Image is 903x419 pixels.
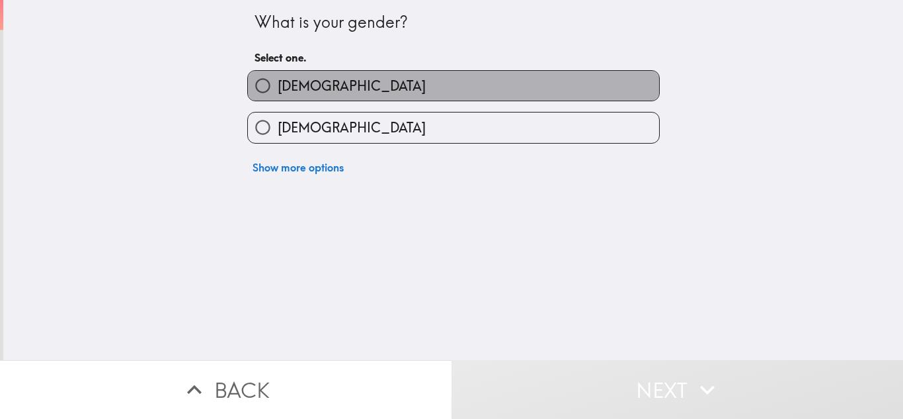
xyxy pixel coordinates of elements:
[278,77,426,95] span: [DEMOGRAPHIC_DATA]
[451,360,903,419] button: Next
[278,118,426,137] span: [DEMOGRAPHIC_DATA]
[248,71,659,101] button: [DEMOGRAPHIC_DATA]
[255,50,652,65] h6: Select one.
[255,11,652,34] div: What is your gender?
[247,154,349,181] button: Show more options
[248,113,659,142] button: [DEMOGRAPHIC_DATA]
